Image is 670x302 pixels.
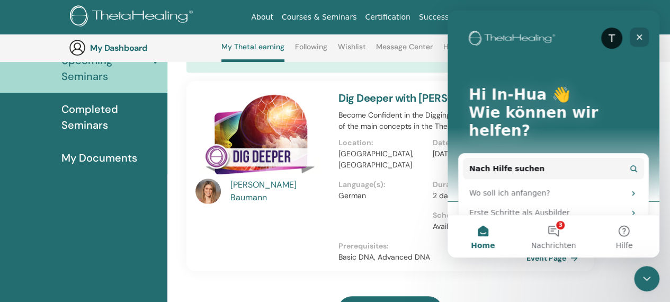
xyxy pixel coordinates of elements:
[90,43,196,53] h3: My Dashboard
[433,221,520,232] p: Available
[247,7,277,27] a: About
[634,266,659,291] iframe: Intercom live chat
[433,137,520,148] p: Date :
[526,250,582,266] a: Event Page
[61,150,137,166] span: My Documents
[338,137,426,148] p: Location :
[69,39,86,56] img: generic-user-icon.jpg
[195,179,221,204] img: default.jpg
[448,11,659,257] iframe: Intercom live chat
[415,7,481,27] a: Success Stories
[61,52,154,84] span: Upcoming Seminars
[338,252,526,263] p: Basic DNA, Advanced DNA
[338,241,526,252] p: Prerequisites :
[433,148,520,159] p: [DATE]
[433,210,520,221] p: Scholarship :
[338,148,426,171] p: [GEOGRAPHIC_DATA], [GEOGRAPHIC_DATA]
[481,7,528,27] a: Resources
[338,42,366,59] a: Wishlist
[361,7,414,27] a: Certification
[338,110,526,132] p: Become Confident in the Digging and Belief work, one of the main concepts in the ThetaHealing Tec...
[433,190,520,201] p: 2 days
[61,101,159,133] span: Completed Seminars
[338,91,505,105] a: Dig Deeper with [PERSON_NAME]
[379,33,573,63] a: click here
[221,42,284,62] a: My ThetaLearning
[443,42,504,59] a: Help & Resources
[433,179,520,190] p: Duration :
[528,7,556,27] a: Store
[295,42,327,59] a: Following
[376,42,433,59] a: Message Center
[338,179,426,190] p: Language(s) :
[230,179,328,204] a: [PERSON_NAME] Baumann
[278,7,361,27] a: Courses & Seminars
[195,92,326,182] img: Dig Deeper
[338,190,426,201] p: German
[70,5,196,29] img: logo.png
